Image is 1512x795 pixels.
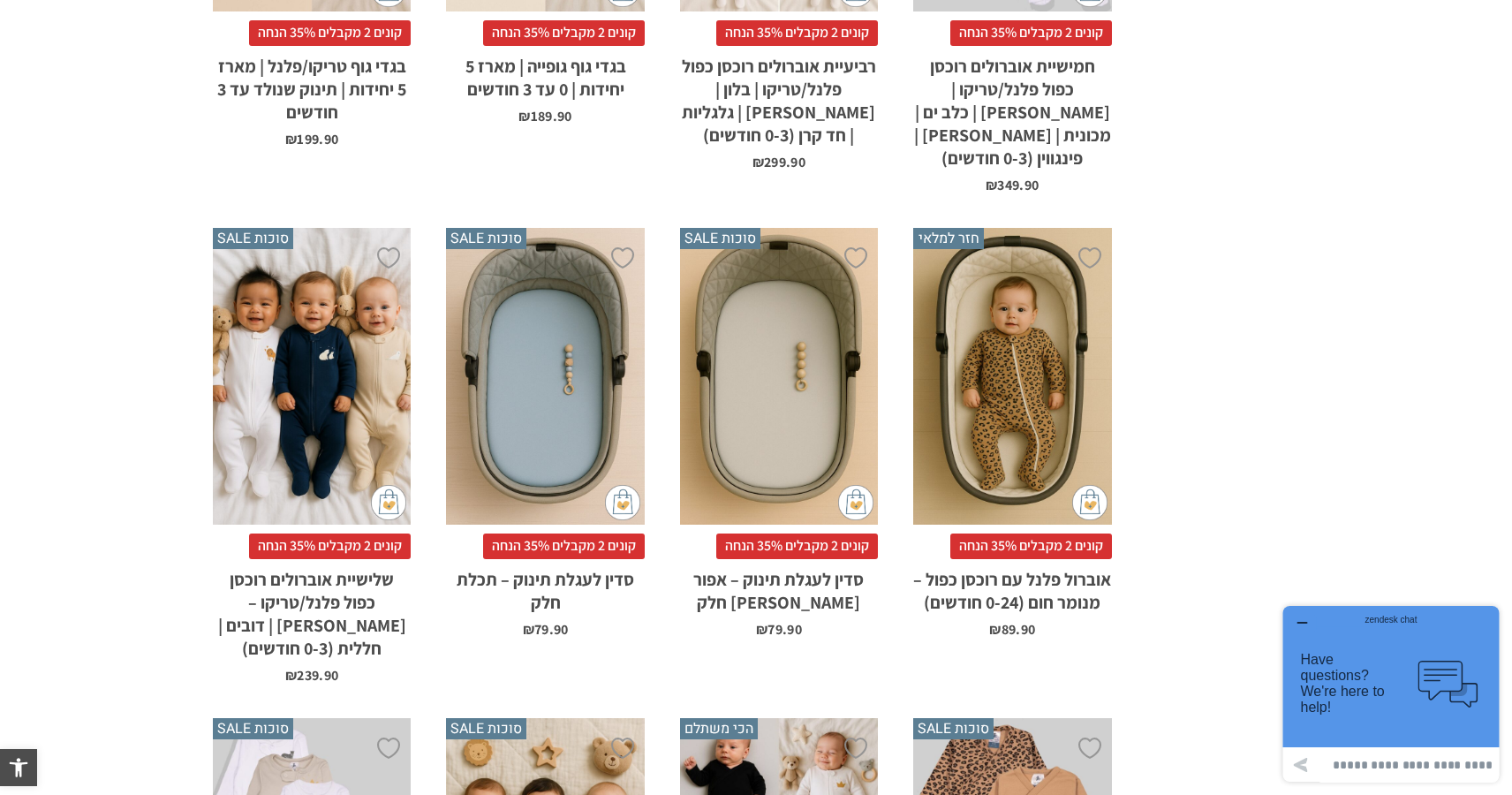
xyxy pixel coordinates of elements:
[285,130,338,148] bdi: 199.90
[285,666,338,685] bdi: 239.90
[446,228,644,637] a: סוכות SALE סדין לעגלת תינוק - תכלת חלק קונים 2 מקבלים 35% הנחהסדין לעגלת תינוק – תכלת חלק ₪79.90
[756,620,767,639] span: ₪
[213,559,411,660] h2: שלישיית אוברולים רוכסן כפול פלנל/טריקו – [PERSON_NAME] | דובים | חללית (0-3 חודשים)
[756,620,802,639] bdi: 79.90
[605,485,640,520] img: cat-mini-atc.png
[249,20,411,45] span: קונים 2 מקבלים 35% הנחה
[680,718,758,739] span: הכי משתלם
[716,534,878,558] span: קונים 2 מקבלים 35% הנחה
[680,559,878,614] h2: סדין לעגלת תינוק – אפור [PERSON_NAME] חלק
[989,620,1001,639] span: ₪
[986,176,997,194] span: ₪
[752,153,764,171] span: ₪
[213,228,411,683] a: סוכות SALE שלישיית אוברולים רוכסן כפול פלנל/טריקו - אריה | דובים | חללית (0-3 חודשים) קונים 2 מקב...
[446,228,526,249] span: סוכות SALE
[483,20,645,45] span: קונים 2 מקבלים 35% הנחה
[950,20,1112,45] span: קונים 2 מקבלים 35% הנחה
[1276,599,1506,789] iframe: פותח יישומון שאפשר לשוחח בו בצ'אט עם אחד הנציגים שלנו
[446,559,644,614] h2: סדין לעגלת תינוק – תכלת חלק
[913,228,1111,637] a: חזר למלאי אוברול פלנל עם רוכסן כפול - מנומר חום (0-24 חודשים) קונים 2 מקבלים 35% הנחהאוברול פלנל ...
[483,534,645,558] span: קונים 2 מקבלים 35% הנחה
[913,46,1111,170] h2: חמישיית אוברולים רוכסן כפול פלנל/טריקו | [PERSON_NAME] | כלב ים | מכונית | [PERSON_NAME] | פינגוו...
[285,666,297,685] span: ₪
[838,485,873,520] img: cat-mini-atc.png
[913,718,994,739] span: סוכות SALE
[680,228,760,249] span: סוכות SALE
[523,620,569,639] bdi: 79.90
[752,153,805,171] bdi: 299.90
[249,534,411,558] span: קונים 2 מקבלים 35% הנחה
[680,46,878,147] h2: רביעיית אוברולים רוכסן כפול פלנל/טריקו | בלון | [PERSON_NAME] | גלגליות | חד קרן (0-3 חודשים)
[523,620,534,639] span: ₪
[446,46,644,101] h2: בגדי גוף גופייה | מארז 5 יחידות | 0 עד 3 חודשים
[285,130,297,148] span: ₪
[986,176,1039,194] bdi: 349.90
[680,228,878,637] a: סוכות SALE סדין לעגלת תינוק - אפור בהיר חלק קונים 2 מקבלים 35% הנחהסדין לעגלת תינוק – אפור [PERSO...
[518,107,530,125] span: ₪
[913,228,984,249] span: חזר למלאי
[913,559,1111,614] h2: אוברול פלנל עם רוכסן כפול – מנומר חום (0-24 חודשים)
[518,107,571,125] bdi: 189.90
[213,228,293,249] span: סוכות SALE
[716,20,878,45] span: קונים 2 מקבלים 35% הנחה
[950,534,1112,558] span: קונים 2 מקבלים 35% הנחה
[213,46,411,124] h2: בגדי גוף טריקו/פלנל | מארז 5 יחידות | תינוק שנולד עד 3 חודשים
[371,485,406,520] img: cat-mini-atc.png
[446,718,526,739] span: סוכות SALE
[1072,485,1108,520] img: cat-mini-atc.png
[213,718,293,739] span: סוכות SALE
[989,620,1035,639] bdi: 89.90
